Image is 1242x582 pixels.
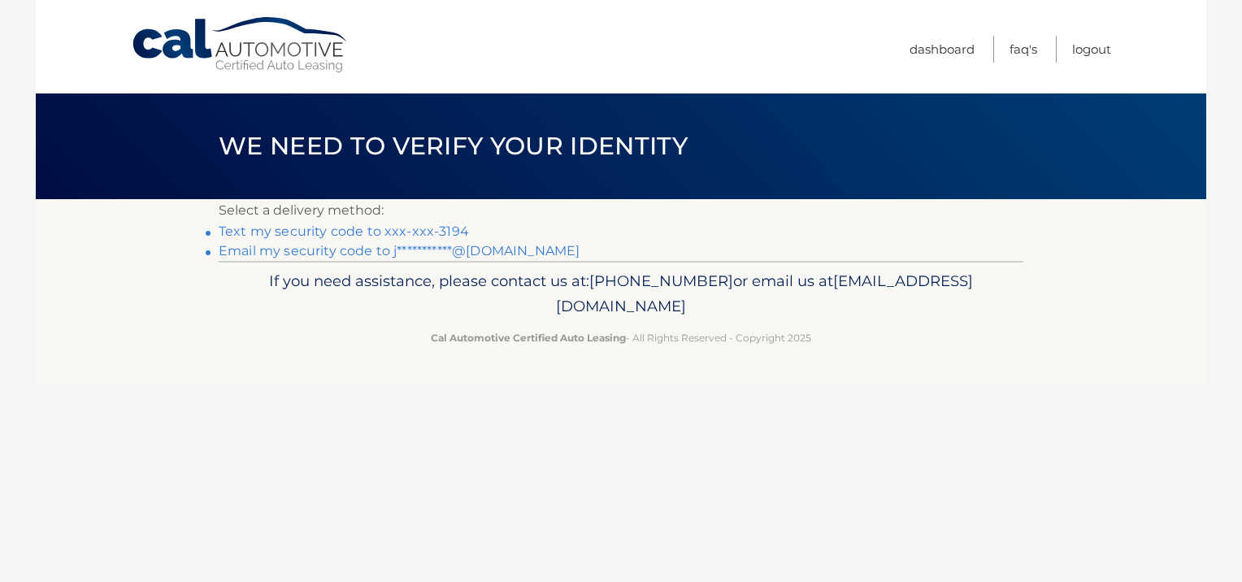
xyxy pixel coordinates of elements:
a: Text my security code to xxx-xxx-3194 [219,224,469,239]
a: FAQ's [1010,36,1037,63]
a: Cal Automotive [131,16,350,74]
span: [PHONE_NUMBER] [589,271,733,290]
a: Dashboard [910,36,975,63]
p: Select a delivery method: [219,199,1023,222]
a: Logout [1072,36,1111,63]
p: If you need assistance, please contact us at: or email us at [229,268,1013,320]
p: - All Rights Reserved - Copyright 2025 [229,329,1013,346]
strong: Cal Automotive Certified Auto Leasing [431,332,626,344]
span: We need to verify your identity [219,131,688,161]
